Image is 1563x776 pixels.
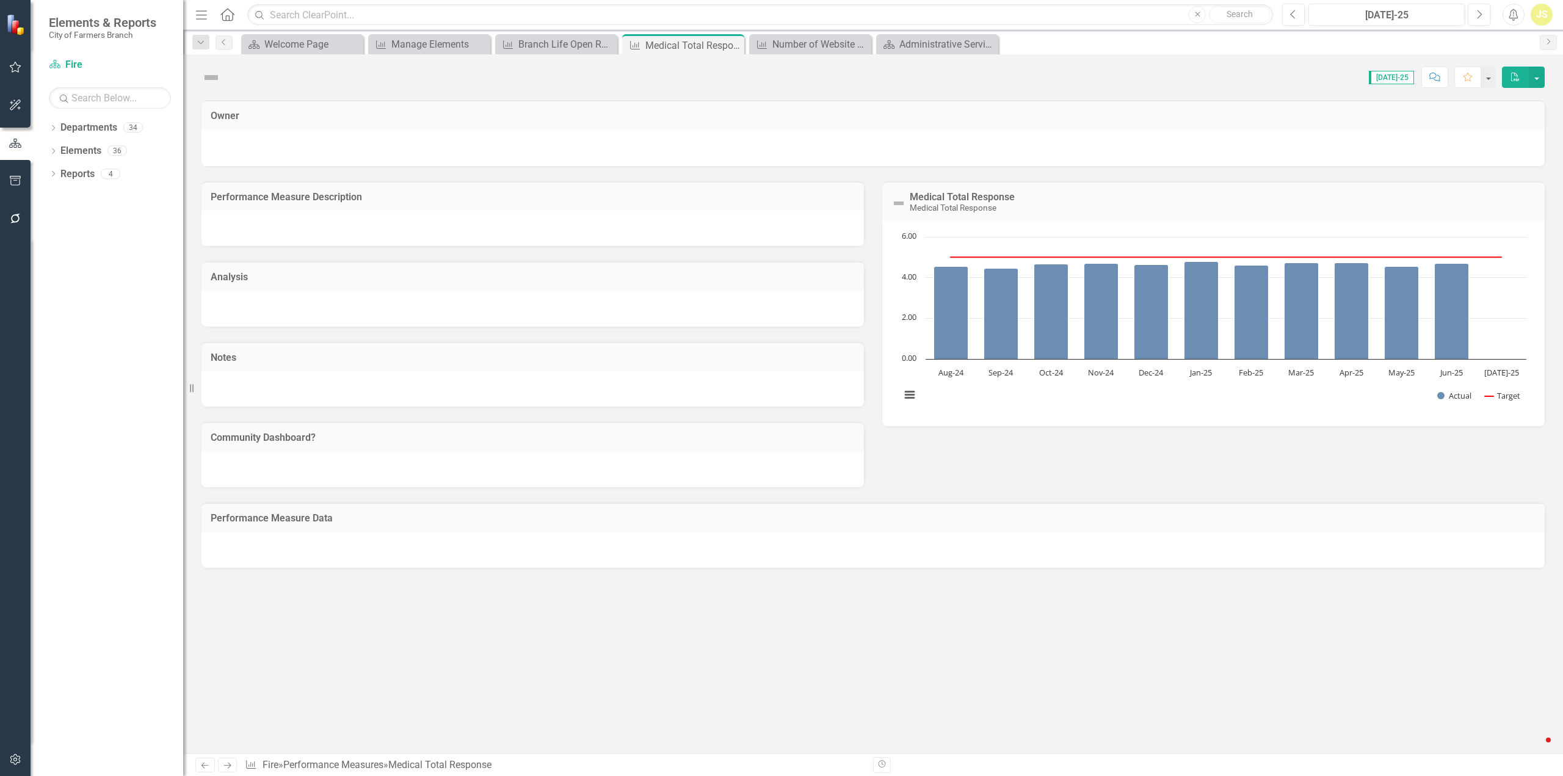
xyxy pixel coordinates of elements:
[1313,8,1460,23] div: [DATE]-25
[211,192,855,203] h3: Performance Measure Description
[988,367,1014,378] text: Sep-24
[211,111,1536,121] h3: Owner
[1485,390,1521,401] button: Show Target
[879,37,995,52] a: Administrative Services & Communications Welcome Page
[6,14,27,35] img: ClearPoint Strategy
[901,386,918,404] button: View chart menu, Chart
[518,37,614,52] div: Branch Life Open Rate
[247,4,1273,26] input: Search ClearPoint...
[910,203,996,212] small: Medical Total Response
[211,513,1536,524] h3: Performance Measure Data
[1340,367,1363,378] text: Apr-25
[201,68,221,87] img: Not Defined
[1388,367,1415,378] text: May-25
[498,37,614,52] a: Branch Life Open Rate
[49,15,156,30] span: Elements & Reports
[894,231,1532,414] svg: Interactive chart
[283,759,383,771] a: Performance Measures
[938,367,964,378] text: Aug-24
[772,37,868,52] div: Number of Website Visits
[1227,9,1253,19] span: Search
[891,196,906,211] img: Not Defined
[1235,265,1269,359] path: Feb-25, 4.61. Actual.
[1484,367,1519,378] text: [DATE]-25
[1385,266,1419,359] path: May-25, 4.56. Actual.
[264,37,360,52] div: Welcome Page
[1369,71,1414,84] span: [DATE]-25
[1437,390,1471,401] button: Show Actual
[934,237,1503,360] g: Actual, series 1 of 2. Bar series with 12 bars.
[902,230,916,241] text: 6.00
[949,255,1504,259] g: Target, series 2 of 2. Line with 12 data points.
[984,268,1018,359] path: Sep-24, 4.46. Actual.
[211,432,855,443] h3: Community Dashboard?
[934,266,968,359] path: Aug-24, 4.54. Actual.
[902,352,916,363] text: 0.00
[1288,367,1314,378] text: Mar-25
[899,37,995,52] div: Administrative Services & Communications Welcome Page
[1088,367,1114,378] text: Nov-24
[371,37,487,52] a: Manage Elements
[1209,6,1270,23] button: Search
[1531,4,1553,26] button: JS
[60,167,95,181] a: Reports
[1335,263,1369,359] path: Apr-25, 4.73. Actual.
[1189,367,1212,378] text: Jan-25
[263,759,278,771] a: Fire
[902,271,916,282] text: 4.00
[245,758,864,772] div: » »
[1439,367,1463,378] text: Jun-25
[1134,264,1169,359] path: Dec-24, 4.63. Actual.
[1521,734,1551,764] iframe: Intercom live chat
[1084,263,1119,359] path: Nov-24, 4.69. Actual.
[49,30,156,40] small: City of Farmers Branch
[101,169,120,179] div: 4
[1184,261,1219,359] path: Jan-25, 4.78. Actual.
[244,37,360,52] a: Welcome Page
[391,37,487,52] div: Manage Elements
[211,352,855,363] h3: Notes
[1308,4,1465,26] button: [DATE]-25
[123,123,143,133] div: 34
[60,144,101,158] a: Elements
[1034,264,1068,359] path: Oct-24, 4.68. Actual.
[107,146,127,156] div: 36
[1039,367,1064,378] text: Oct-24
[752,37,868,52] a: Number of Website Visits
[1435,263,1469,359] path: Jun-25, 4.71. Actual.
[49,87,171,109] input: Search Below...
[49,58,171,72] a: Fire
[894,231,1532,414] div: Chart. Highcharts interactive chart.
[60,121,117,135] a: Departments
[1285,263,1319,359] path: Mar-25, 4.74. Actual.
[645,38,741,53] div: Medical Total Response
[910,191,1015,203] a: Medical Total Response
[211,272,855,283] h3: Analysis
[902,311,916,322] text: 2.00
[388,759,491,771] div: Medical Total Response
[1139,367,1164,378] text: Dec-24
[1239,367,1263,378] text: Feb-25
